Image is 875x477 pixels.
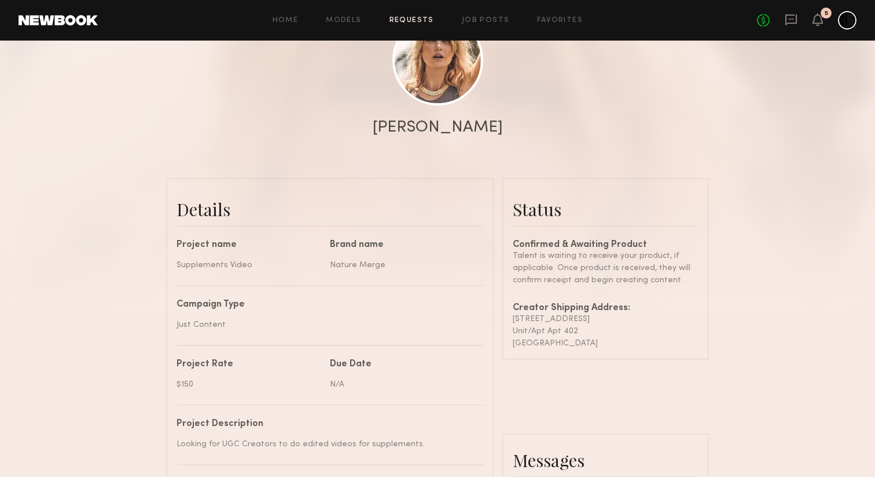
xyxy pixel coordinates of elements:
div: Status [513,198,698,221]
a: Favorites [537,17,583,24]
div: Project Rate [177,360,321,369]
div: Due Date [330,360,475,369]
div: Unit/Apt Apt 402 [513,325,698,337]
a: Models [326,17,361,24]
div: 5 [825,10,828,17]
div: Project Description [177,420,475,429]
a: Job Posts [462,17,510,24]
div: Talent is waiting to receive your product, if applicable. Once product is received, they will con... [513,250,698,286]
div: [STREET_ADDRESS] [513,313,698,325]
div: Confirmed & Awaiting Product [513,241,698,250]
div: Campaign Type [177,300,475,309]
div: [GEOGRAPHIC_DATA] [513,337,698,349]
div: Looking for UGC Creators to do edited videos for supplements. [177,438,475,450]
div: [PERSON_NAME] [373,119,503,136]
a: Home [273,17,299,24]
div: Nature Merge [330,259,475,271]
div: Brand name [330,241,475,250]
div: Details [177,198,483,221]
a: Requests [389,17,434,24]
div: Messages [513,449,698,472]
div: Supplements Video [177,259,321,271]
div: Creator Shipping Address: [513,304,698,313]
div: Just Content [177,319,475,331]
div: $150 [177,378,321,391]
div: N/A [330,378,475,391]
div: Project name [177,241,321,250]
